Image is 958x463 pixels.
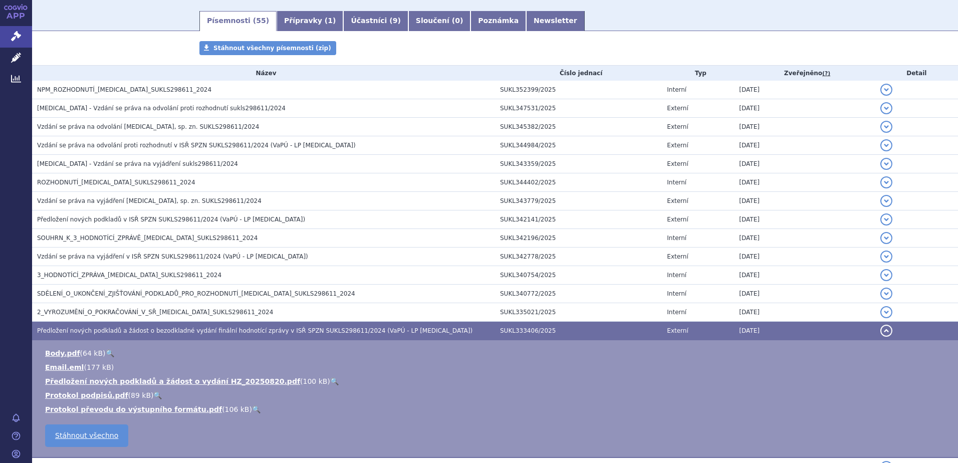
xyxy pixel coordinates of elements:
a: Protokol převodu do výstupního formátu.pdf [45,405,222,413]
td: SUKL340772/2025 [495,285,662,303]
span: Předložení nových podkladů v ISŘ SPZN SUKLS298611/2024 (VaPÚ - LP LIBTAYO) [37,216,305,223]
span: Interní [667,179,686,186]
th: Typ [662,66,734,81]
span: LIBTAYO - Vzdání se práva na odvolání proti rozhodnutí sukls298611/2024 [37,105,286,112]
span: 106 kB [225,405,250,413]
button: detail [880,288,892,300]
a: Protokol podpisů.pdf [45,391,128,399]
span: NPM_ROZHODNUTÍ_LIBTAYO_SUKLS298611_2024 [37,86,211,93]
span: 177 kB [87,363,111,371]
span: Stáhnout všechny písemnosti (zip) [213,45,331,52]
td: SUKL340754/2025 [495,266,662,285]
span: 1 [328,17,333,25]
a: 🔍 [106,349,114,357]
a: 🔍 [153,391,162,399]
td: SUKL335021/2025 [495,303,662,322]
span: Externí [667,105,688,112]
a: Stáhnout všechno [45,424,128,447]
span: Externí [667,216,688,223]
span: 2_VYROZUMĚNÍ_O_POKRAČOVÁNÍ_V_SŘ_LIBTAYO_SUKLS298611_2024 [37,309,273,316]
li: ( ) [45,362,948,372]
td: [DATE] [734,303,875,322]
td: [DATE] [734,322,875,340]
td: [DATE] [734,173,875,192]
a: Poznámka [470,11,526,31]
li: ( ) [45,404,948,414]
td: [DATE] [734,155,875,173]
span: 9 [393,17,398,25]
li: ( ) [45,348,948,358]
span: Vzdání se práva na odvolání LIBTAYO, sp. zn. SUKLS298611/2024 [37,123,259,130]
a: Newsletter [526,11,585,31]
button: detail [880,176,892,188]
span: 64 kB [83,349,103,357]
button: detail [880,232,892,244]
td: [DATE] [734,136,875,155]
span: 100 kB [303,377,327,385]
span: 89 kB [131,391,151,399]
span: Externí [667,123,688,130]
span: Vzdání se práva na odvolání proti rozhodnutí v ISŘ SPZN SUKLS298611/2024 (VaPÚ - LP LIBTAYO) [37,142,356,149]
td: [DATE] [734,192,875,210]
button: detail [880,269,892,281]
a: Stáhnout všechny písemnosti (zip) [199,41,336,55]
span: Externí [667,327,688,334]
a: Písemnosti (55) [199,11,277,31]
a: Sloučení (0) [408,11,470,31]
a: Předložení nových podkladů a žádost o vydání HZ_20250820.pdf [45,377,300,385]
span: 3_HODNOTÍCÍ_ZPRÁVA_LIBTAYO_SUKLS298611_2024 [37,272,221,279]
span: 55 [256,17,266,25]
td: [DATE] [734,99,875,118]
span: SDĚLENÍ_O_UKONČENÍ_ZJIŠŤOVÁNÍ_PODKLADŮ_PRO_ROZHODNUTÍ_LIBTAYO_SUKLS298611_2024 [37,290,355,297]
th: Název [32,66,495,81]
button: detail [880,84,892,96]
button: detail [880,195,892,207]
th: Číslo jednací [495,66,662,81]
button: detail [880,325,892,337]
button: detail [880,102,892,114]
span: Vzdání se práva na vyjádření LIBTAYO, sp. zn. SUKLS298611/2024 [37,197,262,204]
span: Interní [667,86,686,93]
li: ( ) [45,376,948,386]
button: detail [880,158,892,170]
button: detail [880,139,892,151]
a: Email.eml [45,363,84,371]
span: 0 [455,17,460,25]
span: Předložení nových podkladů a žádost o bezodkladné vydání finální hodnotící zprávy v ISŘ SPZN SUKL... [37,327,472,334]
td: SUKL347531/2025 [495,99,662,118]
th: Zveřejněno [734,66,875,81]
td: [DATE] [734,81,875,99]
span: LIBTAYO - Vzdání se práva na vyjádření sukls298611/2024 [37,160,238,167]
td: SUKL344402/2025 [495,173,662,192]
td: [DATE] [734,266,875,285]
td: SUKL352399/2025 [495,81,662,99]
button: detail [880,213,892,225]
td: SUKL344984/2025 [495,136,662,155]
td: [DATE] [734,210,875,229]
abbr: (?) [822,70,830,77]
td: [DATE] [734,285,875,303]
a: Přípravky (1) [277,11,343,31]
span: Externí [667,142,688,149]
span: Interní [667,290,686,297]
td: SUKL342196/2025 [495,229,662,248]
button: detail [880,306,892,318]
button: detail [880,251,892,263]
span: Vzdání se práva na vyjádření v ISŘ SPZN SUKLS298611/2024 (VaPÚ - LP LIBTAYO) [37,253,308,260]
span: Interní [667,272,686,279]
a: 🔍 [252,405,261,413]
a: 🔍 [330,377,339,385]
li: ( ) [45,390,948,400]
td: SUKL342141/2025 [495,210,662,229]
span: Externí [667,160,688,167]
td: [DATE] [734,118,875,136]
span: Externí [667,253,688,260]
span: ROZHODNUTÍ_LIBTAYO_SUKLS298611_2024 [37,179,195,186]
span: Interní [667,309,686,316]
span: SOUHRN_K_3_HODNOTÍCÍ_ZPRÁVĚ_LIBTAYO_SUKLS298611_2024 [37,235,258,242]
span: Externí [667,197,688,204]
span: Interní [667,235,686,242]
td: SUKL345382/2025 [495,118,662,136]
td: SUKL343359/2025 [495,155,662,173]
td: [DATE] [734,248,875,266]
